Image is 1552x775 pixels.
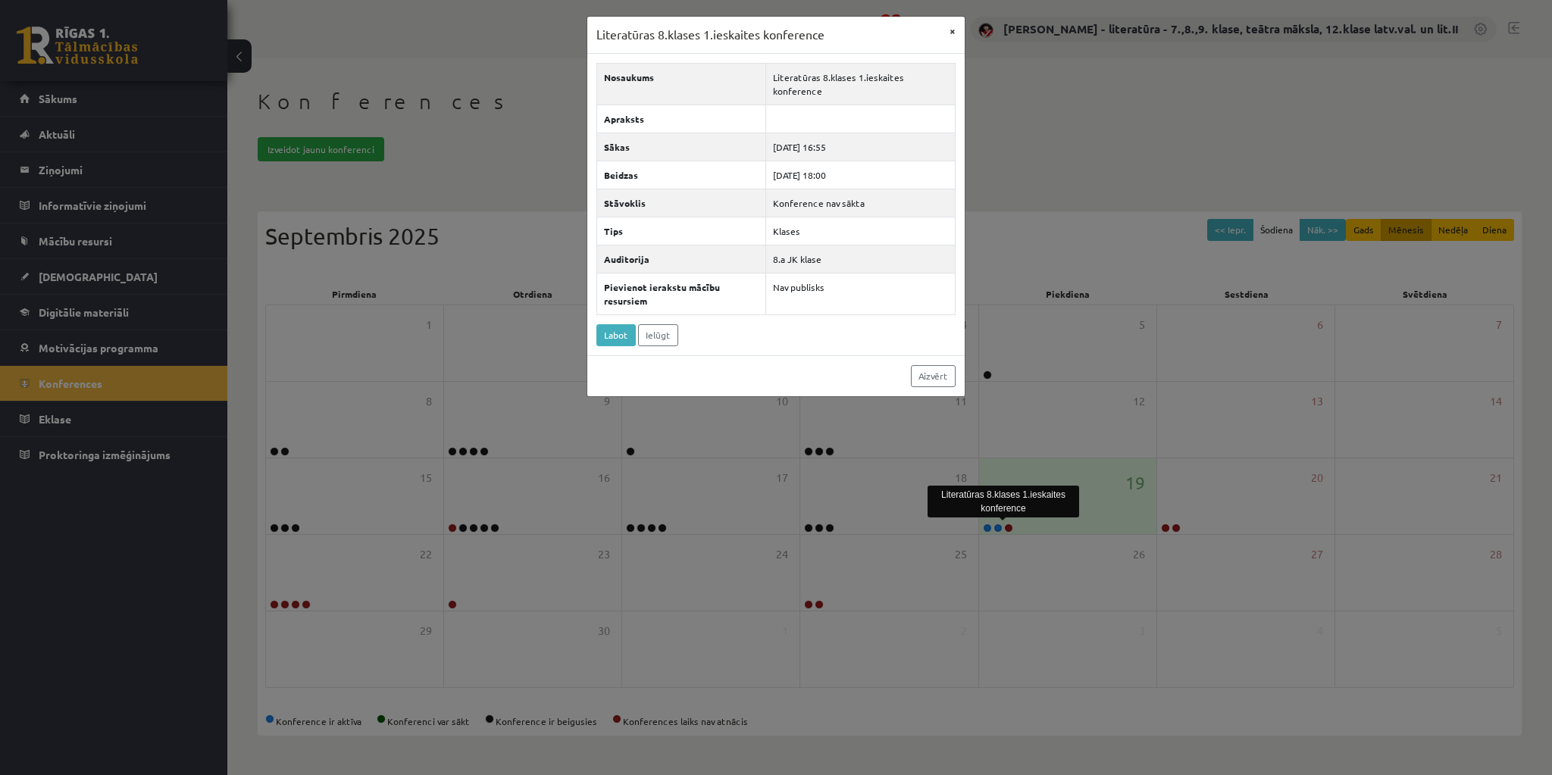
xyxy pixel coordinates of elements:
th: Pievienot ierakstu mācību resursiem [597,273,766,314]
th: Sākas [597,133,766,161]
th: Beidzas [597,161,766,189]
h3: Literatūras 8.klases 1.ieskaites konference [596,26,824,44]
a: Aizvērt [911,365,956,387]
td: Nav publisks [766,273,956,314]
a: Labot [596,324,636,346]
th: Nosaukums [597,63,766,105]
th: Auditorija [597,245,766,273]
td: [DATE] 18:00 [766,161,956,189]
a: Ielūgt [638,324,678,346]
th: Tips [597,217,766,245]
td: Konference nav sākta [766,189,956,217]
th: Stāvoklis [597,189,766,217]
div: Literatūras 8.klases 1.ieskaites konference [928,486,1079,517]
td: Literatūras 8.klases 1.ieskaites konference [766,63,956,105]
th: Apraksts [597,105,766,133]
td: [DATE] 16:55 [766,133,956,161]
td: 8.a JK klase [766,245,956,273]
td: Klases [766,217,956,245]
button: × [940,17,965,45]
